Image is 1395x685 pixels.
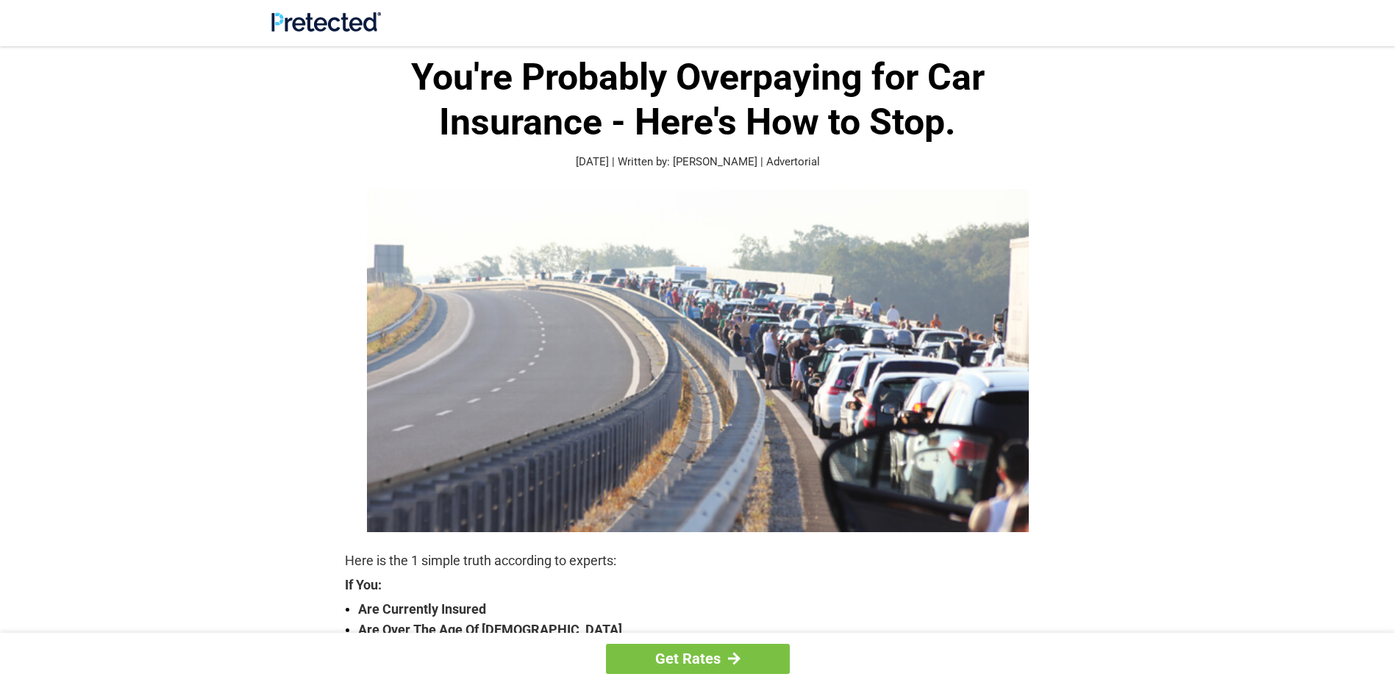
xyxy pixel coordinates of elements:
p: [DATE] | Written by: [PERSON_NAME] | Advertorial [345,154,1051,171]
h1: You're Probably Overpaying for Car Insurance - Here's How to Stop. [345,55,1051,145]
strong: Are Currently Insured [358,599,1051,620]
strong: Are Over The Age Of [DEMOGRAPHIC_DATA] [358,620,1051,640]
p: Here is the 1 simple truth according to experts: [345,550,1051,571]
img: Site Logo [271,12,381,32]
strong: If You: [345,578,1051,592]
a: Site Logo [271,21,381,35]
a: Get Rates [606,644,790,674]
